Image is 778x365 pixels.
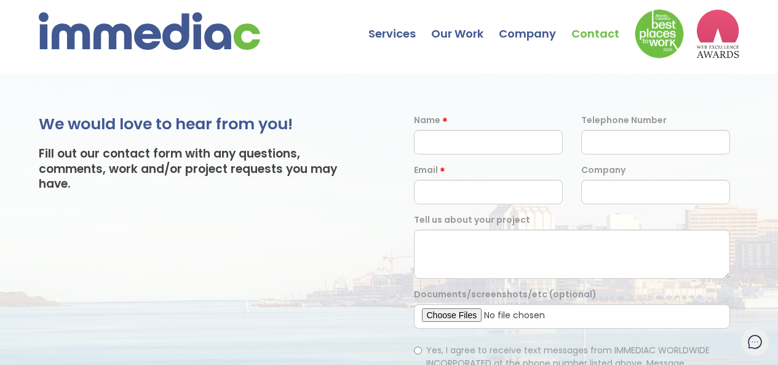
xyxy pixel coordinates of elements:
a: Our Work [431,3,499,46]
label: Tell us about your project [414,214,530,227]
h3: Fill out our contact form with any questions, comments, work and/or project requests you may have. [39,146,364,192]
img: Down [635,9,684,58]
a: Services [368,3,431,46]
input: Yes, I agree to receive text messages from IMMEDIAC WORLDWIDE INCORPORATED at the phone number li... [414,347,422,355]
h2: We would love to hear from you! [39,114,364,134]
a: Company [499,3,571,46]
a: Contact [571,3,635,46]
label: Telephone Number [581,114,667,127]
label: Name [414,114,440,127]
label: Email [414,164,438,177]
img: immediac [39,12,260,50]
label: Company [581,164,625,177]
img: logo2_wea_nobg.webp [696,9,739,58]
label: Documents/screenshots/etc (optional) [414,288,597,301]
